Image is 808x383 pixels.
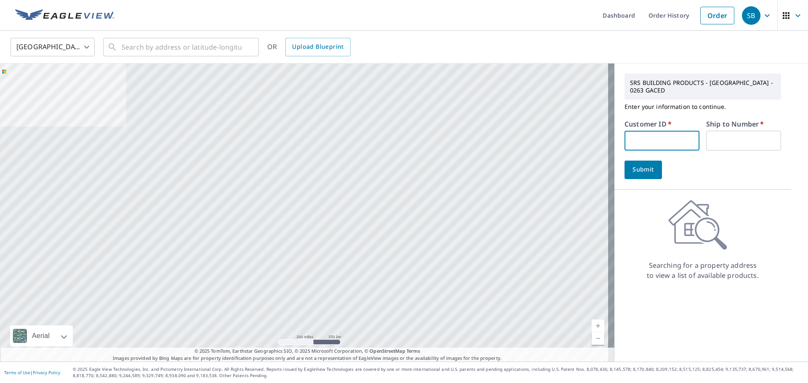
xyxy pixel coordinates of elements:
[33,370,60,375] a: Privacy Policy
[292,42,343,52] span: Upload Blueprint
[625,121,672,127] label: Customer ID
[700,7,734,24] a: Order
[73,366,804,379] p: © 2025 Eagle View Technologies, Inc. and Pictometry International Corp. All Rights Reserved. Repo...
[407,348,420,354] a: Terms
[592,320,604,332] a: Current Level 5, Zoom In
[631,164,655,175] span: Submit
[122,35,242,59] input: Search by address or latitude-longitude
[625,161,662,179] button: Submit
[646,260,759,280] p: Searching for a property address to view a list of available products.
[627,76,779,98] p: SRS BUILDING PRODUCTS - [GEOGRAPHIC_DATA] - 0263 GACED
[10,325,73,346] div: Aerial
[285,38,350,56] a: Upload Blueprint
[625,100,781,114] p: Enter your information to continue.
[369,348,405,354] a: OpenStreetMap
[706,121,764,127] label: Ship to Number
[742,6,760,25] div: SB
[267,38,351,56] div: OR
[592,332,604,345] a: Current Level 5, Zoom Out
[4,370,30,375] a: Terms of Use
[11,35,95,59] div: [GEOGRAPHIC_DATA]
[194,348,420,355] span: © 2025 TomTom, Earthstar Geographics SIO, © 2025 Microsoft Corporation, ©
[29,325,52,346] div: Aerial
[15,9,114,22] img: EV Logo
[4,370,60,375] p: |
